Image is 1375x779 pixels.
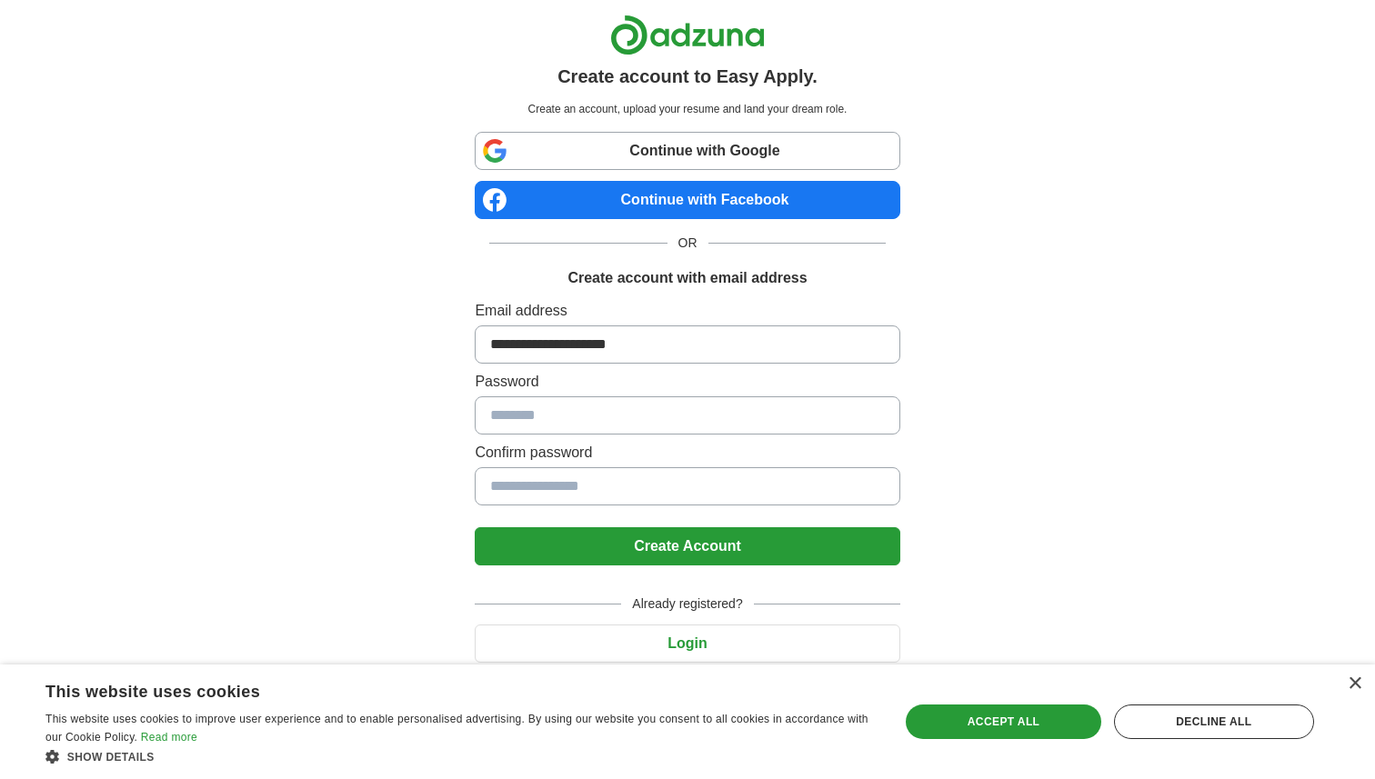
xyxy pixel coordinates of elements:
[475,635,899,651] a: Login
[475,624,899,663] button: Login
[906,704,1100,739] div: Accept all
[621,594,753,614] span: Already registered?
[141,731,197,744] a: Read more, opens a new window
[475,181,899,219] a: Continue with Facebook
[1348,677,1361,691] div: Close
[557,63,818,90] h1: Create account to Easy Apply.
[610,15,765,55] img: Adzuna logo
[478,101,896,117] p: Create an account, upload your resume and land your dream role.
[475,371,899,393] label: Password
[475,300,899,322] label: Email address
[45,713,868,744] span: This website uses cookies to improve user experience and to enable personalised advertising. By u...
[667,234,708,253] span: OR
[1114,704,1314,739] div: Decline all
[45,675,828,703] div: This website uses cookies
[45,747,874,765] div: Show details
[67,751,155,764] span: Show details
[567,267,807,289] h1: Create account with email address
[475,132,899,170] a: Continue with Google
[475,527,899,565] button: Create Account
[475,442,899,464] label: Confirm password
